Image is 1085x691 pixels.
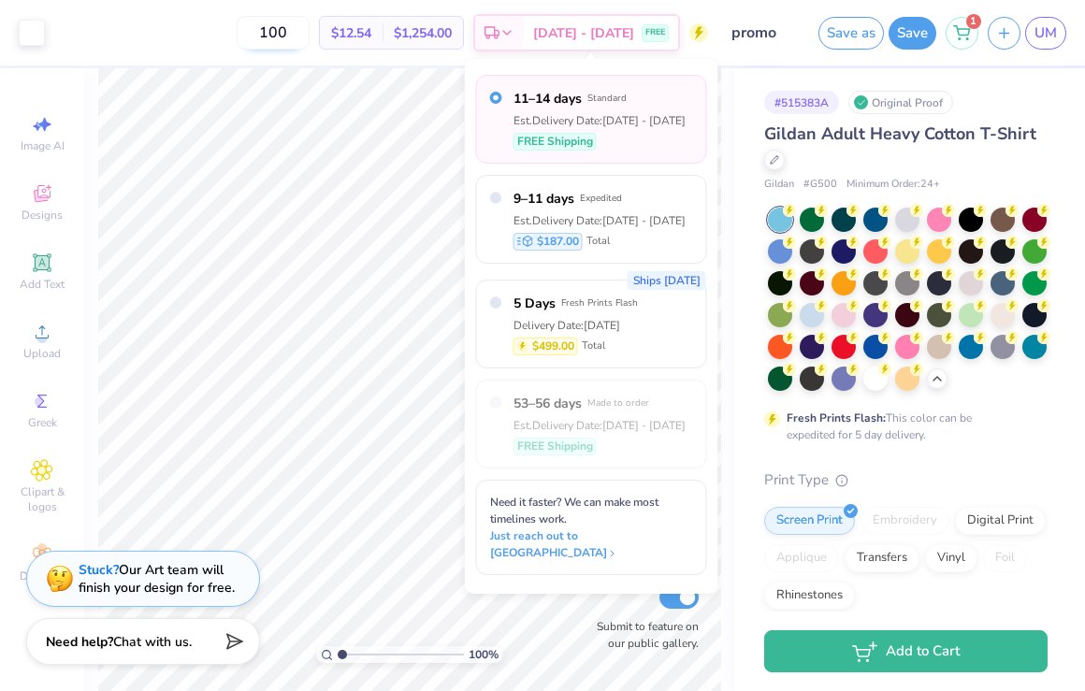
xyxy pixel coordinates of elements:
[514,294,556,313] span: 5 Days
[9,484,75,514] span: Clipart & logos
[533,23,634,43] span: [DATE] - [DATE]
[514,112,686,129] div: Est. Delivery Date: [DATE] - [DATE]
[586,234,610,250] span: Total
[20,569,65,583] span: Decorate
[517,133,593,150] span: FREE Shipping
[561,296,638,310] span: Fresh Prints Flash
[582,338,605,354] span: Total
[586,618,699,652] label: Submit to feature on our public gallery.
[514,317,638,334] div: Delivery Date: [DATE]
[514,212,686,229] div: Est. Delivery Date: [DATE] - [DATE]
[469,646,499,663] span: 100 %
[645,26,665,39] span: FREE
[587,396,649,410] span: Made to order
[532,338,574,354] span: $499.00
[46,633,113,651] strong: Need help?
[1034,22,1057,44] span: UM
[764,91,839,114] div: # 515383A
[490,527,693,561] span: Just reach out to [GEOGRAPHIC_DATA]
[861,507,949,535] div: Embroidery
[587,92,627,105] span: Standard
[764,507,855,535] div: Screen Print
[237,16,310,50] input: – –
[845,544,919,572] div: Transfers
[22,208,63,223] span: Designs
[517,438,593,454] span: FREE Shipping
[764,630,1048,672] button: Add to Cart
[764,122,1036,145] span: Gildan Adult Heavy Cotton T-Shirt
[21,138,65,153] span: Image AI
[514,394,582,413] span: 53–56 days
[113,633,192,651] span: Chat with us.
[764,582,855,610] div: Rhinestones
[818,17,884,50] button: Save as
[20,277,65,292] span: Add Text
[28,415,57,430] span: Greek
[925,544,977,572] div: Vinyl
[580,192,622,205] span: Expedited
[23,346,61,361] span: Upload
[537,233,579,250] span: $187.00
[514,417,686,434] div: Est. Delivery Date: [DATE] - [DATE]
[1025,17,1066,50] a: UM
[514,89,582,108] span: 11–14 days
[848,91,953,114] div: Original Proof
[846,177,940,193] span: Minimum Order: 24 +
[803,177,837,193] span: # G500
[889,17,936,50] button: Save
[79,561,119,579] strong: Stuck?
[764,469,1048,491] div: Print Type
[764,177,794,193] span: Gildan
[717,14,809,51] input: Untitled Design
[490,495,658,526] span: Need it faster? We can make most timelines work.
[955,507,1046,535] div: Digital Print
[983,544,1027,572] div: Foil
[764,544,839,572] div: Applique
[787,410,1017,443] div: This color can be expedited for 5 day delivery.
[394,23,452,43] span: $1,254.00
[787,410,886,425] strong: Fresh Prints Flash:
[331,23,371,43] span: $12.54
[514,189,574,209] span: 9–11 days
[966,14,981,29] span: 1
[79,561,235,597] div: Our Art team will finish your design for free.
